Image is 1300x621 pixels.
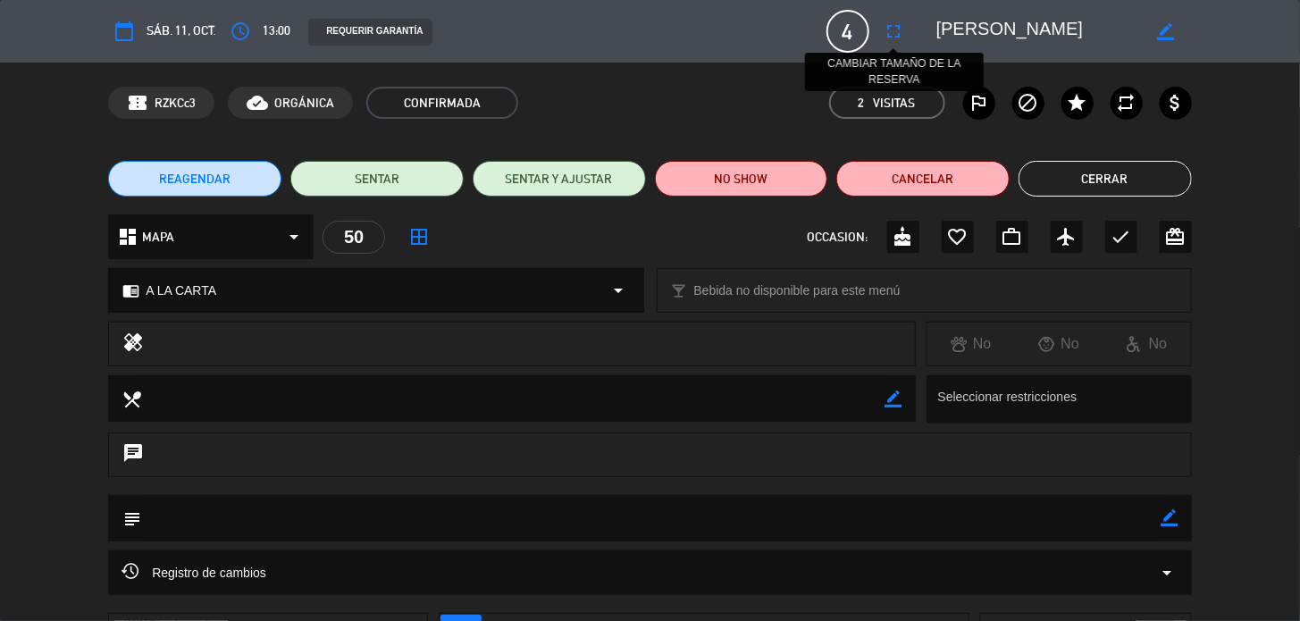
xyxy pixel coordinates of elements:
span: sáb. 11, oct. [147,21,215,41]
i: cake [893,226,914,248]
i: card_giftcard [1165,226,1187,248]
i: attach_money [1165,92,1187,113]
div: REQUERIR GARANTÍA [308,19,432,46]
span: REAGENDAR [159,170,231,189]
i: healing [122,331,144,357]
span: CONFIRMADA [366,87,518,119]
i: dashboard [117,226,138,248]
i: chrome_reader_mode [122,282,139,299]
span: Registro de cambios [122,562,266,583]
span: RZKCc3 [155,93,196,113]
button: Cancelar [836,161,1010,197]
i: repeat [1116,92,1137,113]
i: chat [122,442,144,467]
i: arrow_drop_down [608,280,630,301]
i: check [1111,226,1132,248]
div: CAMBIAR TAMAÑO DE LA RESERVA [805,53,984,92]
span: A LA CARTA [146,281,216,301]
i: arrow_drop_down [1157,562,1178,583]
button: calendar_today [108,15,140,47]
i: border_color [885,390,902,407]
i: border_color [1158,23,1175,40]
i: calendar_today [113,21,135,42]
i: favorite_border [947,226,969,248]
i: border_color [1162,509,1178,526]
div: 50 [323,221,385,254]
button: SENTAR Y AJUSTAR [473,161,646,197]
i: local_dining [122,389,141,408]
i: outlined_flag [969,92,990,113]
i: work_outline [1002,226,1023,248]
span: OCCASION: [808,227,868,248]
i: arrow_drop_down [283,226,305,248]
span: Bebida no disponible para este menú [694,281,901,301]
i: local_bar [671,282,688,299]
span: 4 [826,10,869,53]
button: Cerrar [1019,161,1192,197]
i: cloud_done [247,92,268,113]
div: No [927,332,1015,356]
i: fullscreen [884,21,905,42]
div: No [1015,332,1103,356]
button: access_time [224,15,256,47]
span: 2 [859,93,865,113]
span: ORGÁNICA [274,93,334,113]
span: confirmation_number [127,92,148,113]
button: SENTAR [290,161,464,197]
i: airplanemode_active [1056,226,1078,248]
button: REAGENDAR [108,161,281,197]
span: MAPA [142,227,174,248]
em: Visitas [874,93,916,113]
i: star [1067,92,1088,113]
span: 13:00 [263,21,290,41]
button: NO SHOW [655,161,828,197]
i: access_time [230,21,251,42]
i: border_all [408,226,430,248]
i: subject [122,508,141,528]
i: block [1018,92,1039,113]
button: fullscreen [878,15,910,47]
div: No [1103,332,1190,356]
